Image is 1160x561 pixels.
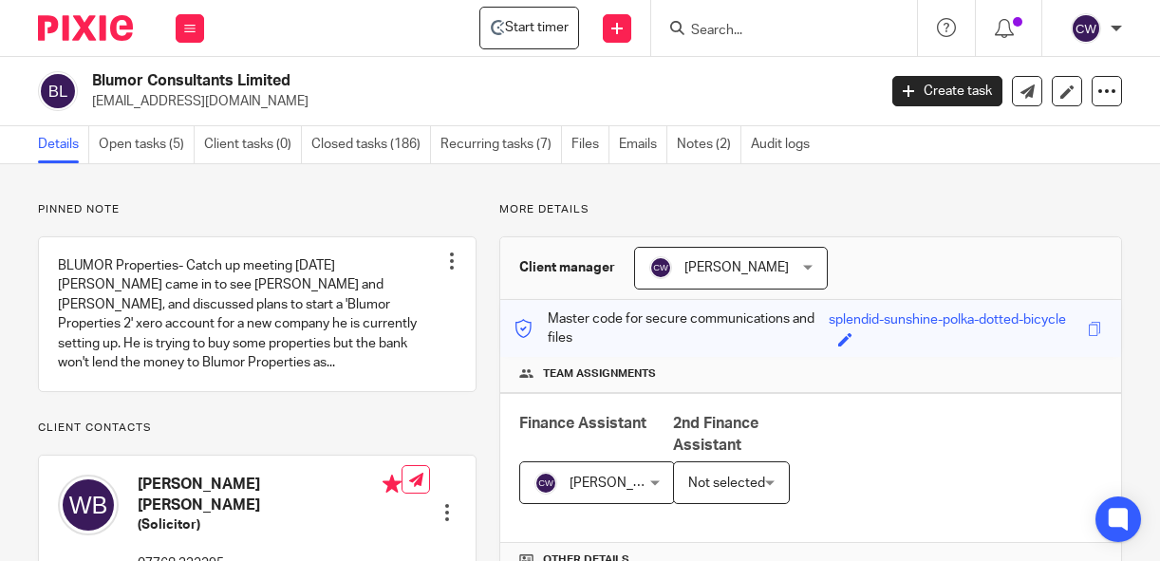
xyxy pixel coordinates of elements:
p: Client contacts [38,421,477,436]
span: Start timer [505,18,569,37]
img: svg%3E [534,472,557,495]
h3: Client manager [519,258,615,277]
p: Master code for secure communications and files [515,309,829,348]
input: Search [689,23,860,40]
p: More details [499,202,1122,217]
i: Primary [383,475,402,494]
h2: Blumor Consultants Limited [92,71,709,91]
img: svg%3E [649,256,672,279]
h4: [PERSON_NAME] [PERSON_NAME] [138,475,402,515]
span: Finance Assistant [519,416,646,431]
span: Not selected [688,477,765,490]
a: Client tasks (0) [204,126,302,163]
a: Create task [892,76,1002,106]
a: Files [571,126,609,163]
span: [PERSON_NAME] [684,261,789,274]
p: Pinned note [38,202,477,217]
h5: (Solicitor) [138,515,402,534]
a: Audit logs [751,126,819,163]
a: Notes (2) [677,126,741,163]
img: svg%3E [1071,13,1101,44]
span: Team assignments [543,366,656,382]
img: svg%3E [38,71,78,111]
a: Blumor Consultants Limited [479,7,579,49]
div: splendid-sunshine-polka-dotted-bicycle [829,310,1066,332]
img: Pixie [38,15,133,41]
a: Recurring tasks (7) [440,126,562,163]
a: Details [38,126,89,163]
a: Closed tasks (186) [311,126,431,163]
span: 2nd Finance Assistant [673,416,758,453]
a: Open tasks (5) [99,126,195,163]
img: svg%3E [58,475,119,535]
span: [PERSON_NAME] [570,477,674,490]
p: [EMAIL_ADDRESS][DOMAIN_NAME] [92,92,864,111]
a: Emails [619,126,667,163]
